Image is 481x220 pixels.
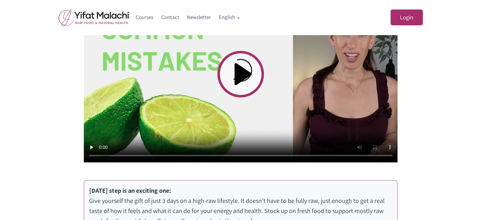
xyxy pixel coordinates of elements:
[132,10,244,25] nav: Primary Navigation
[215,10,244,25] button: Child menu of English
[391,9,423,26] a: Login
[157,10,183,25] a: Contact
[59,9,129,26] img: yifat_logo41_en.png
[132,10,157,25] a: Courses
[89,186,171,195] strong: [DATE] step is an exciting one:
[183,10,215,25] a: Newsletter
